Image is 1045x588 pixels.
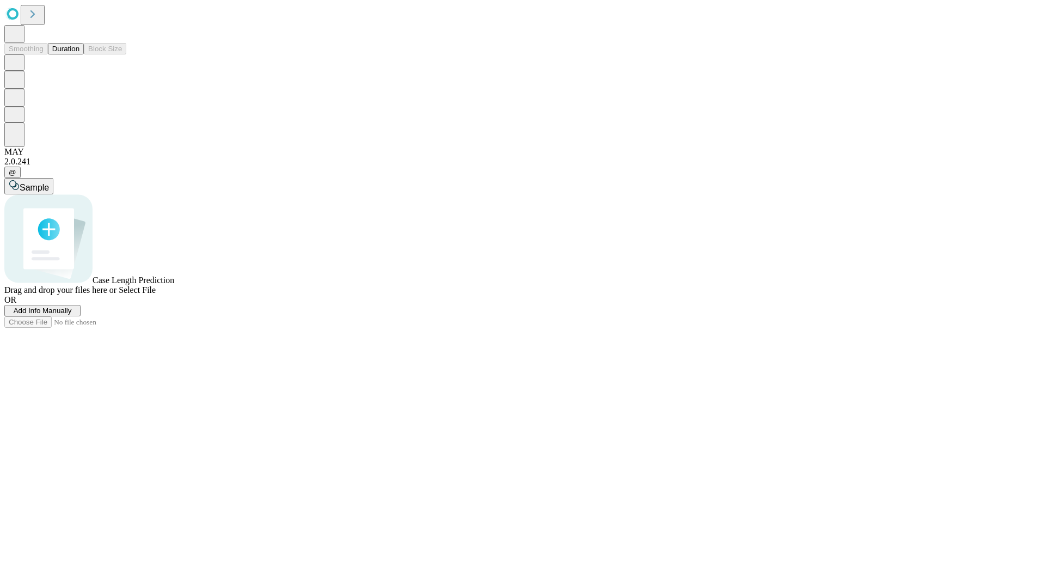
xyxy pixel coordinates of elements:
[4,157,1041,167] div: 2.0.241
[4,43,48,54] button: Smoothing
[4,285,116,295] span: Drag and drop your files here or
[4,178,53,194] button: Sample
[93,275,174,285] span: Case Length Prediction
[14,307,72,315] span: Add Info Manually
[84,43,126,54] button: Block Size
[20,183,49,192] span: Sample
[4,295,16,304] span: OR
[4,167,21,178] button: @
[9,168,16,176] span: @
[119,285,156,295] span: Select File
[4,305,81,316] button: Add Info Manually
[4,147,1041,157] div: MAY
[48,43,84,54] button: Duration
